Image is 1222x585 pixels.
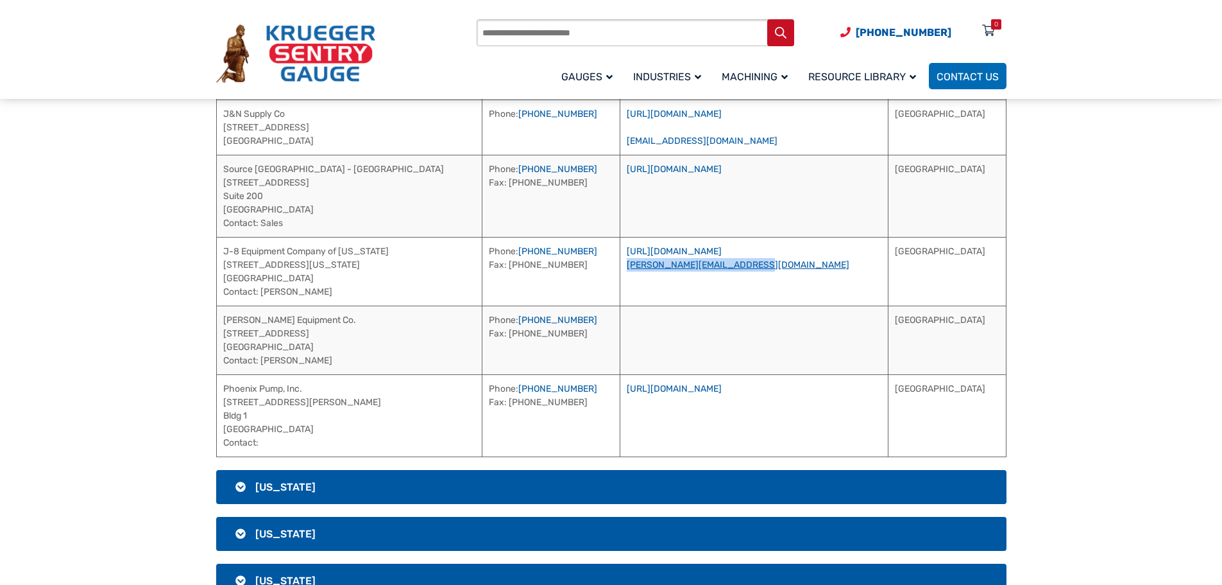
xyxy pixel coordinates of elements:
span: [US_STATE] [255,481,316,493]
a: Resource Library [801,61,929,91]
td: Phone: Fax: [PHONE_NUMBER] [482,306,620,374]
a: [PHONE_NUMBER] [518,164,597,175]
span: [US_STATE] [255,528,316,540]
a: Contact Us [929,63,1006,89]
td: Phone: Fax: [PHONE_NUMBER] [482,155,620,237]
a: [EMAIL_ADDRESS][DOMAIN_NAME] [627,135,777,146]
td: Phone: Fax: [PHONE_NUMBER] [482,374,620,457]
td: Phoenix Pump, Inc. [STREET_ADDRESS][PERSON_NAME] Bldg 1 [GEOGRAPHIC_DATA] Contact: [216,374,482,457]
a: [URL][DOMAIN_NAME] [627,383,722,394]
a: [URL][DOMAIN_NAME] [627,164,722,175]
a: [PHONE_NUMBER] [518,383,597,394]
span: Gauges [561,71,613,83]
a: [URL][DOMAIN_NAME] [627,246,722,257]
span: Contact Us [937,71,999,83]
td: J-8 Equipment Company of [US_STATE] [STREET_ADDRESS][US_STATE] [GEOGRAPHIC_DATA] Contact: [PERSON... [216,237,482,306]
td: [GEOGRAPHIC_DATA] [888,237,1006,306]
td: J&N Supply Co [STREET_ADDRESS] [GEOGRAPHIC_DATA] [216,100,482,155]
a: Gauges [554,61,625,91]
a: [PHONE_NUMBER] [518,315,597,326]
a: Machining [714,61,801,91]
td: [GEOGRAPHIC_DATA] [888,306,1006,374]
span: Machining [722,71,788,83]
a: [PHONE_NUMBER] [518,246,597,257]
a: [PERSON_NAME][EMAIL_ADDRESS][DOMAIN_NAME] [627,259,849,270]
a: Industries [625,61,714,91]
span: [PHONE_NUMBER] [856,26,951,39]
td: Phone: Fax: [PHONE_NUMBER] [482,237,620,306]
span: Industries [633,71,701,83]
a: [URL][DOMAIN_NAME] [627,109,722,119]
td: [GEOGRAPHIC_DATA] [888,155,1006,237]
td: [GEOGRAPHIC_DATA] [888,100,1006,155]
a: Phone Number (920) 434-8860 [840,24,951,40]
td: Source [GEOGRAPHIC_DATA] - [GEOGRAPHIC_DATA] [STREET_ADDRESS] Suite 200 [GEOGRAPHIC_DATA] Contact... [216,155,482,237]
td: [GEOGRAPHIC_DATA] [888,374,1006,457]
img: Krueger Sentry Gauge [216,24,375,83]
a: [PHONE_NUMBER] [518,109,597,119]
span: Resource Library [808,71,916,83]
td: Phone: [482,100,620,155]
td: [PERSON_NAME] Equipment Co. [STREET_ADDRESS] [GEOGRAPHIC_DATA] Contact: [PERSON_NAME] [216,306,482,374]
div: 0 [994,19,998,30]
